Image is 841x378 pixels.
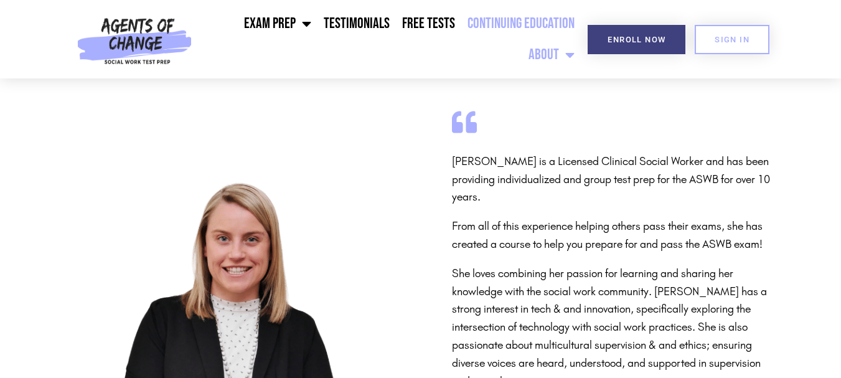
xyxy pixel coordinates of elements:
p: [PERSON_NAME] is a Licensed Clinical Social Worker and has been providing individualized and grou... [452,153,776,206]
a: SIGN IN [695,25,769,54]
a: Exam Prep [238,8,317,39]
a: Free Tests [396,8,461,39]
span: Enroll Now [608,35,665,44]
nav: Menu [197,8,581,70]
a: Testimonials [317,8,396,39]
span: SIGN IN [715,35,749,44]
a: Continuing Education [461,8,581,39]
a: Enroll Now [588,25,685,54]
a: About [522,39,581,70]
p: From all of this experience helping others pass their exams, she has created a course to help you... [452,217,776,253]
